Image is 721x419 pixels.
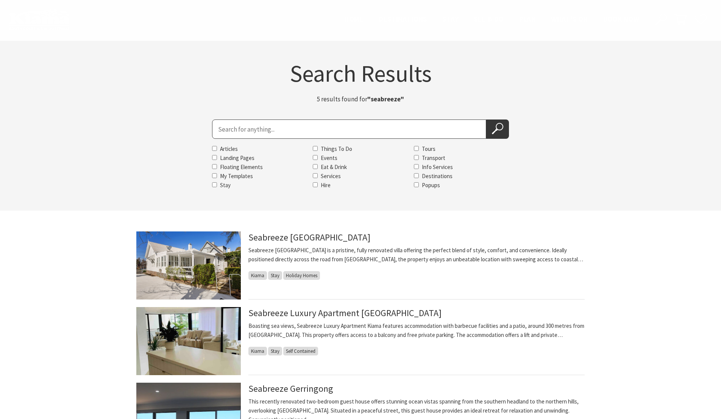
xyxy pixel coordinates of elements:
label: Floating Elements [220,163,263,171]
label: Articles [220,145,238,152]
label: Stay [220,182,231,189]
span: Kiama [248,271,267,280]
span: Stay [442,14,459,23]
span: Stay [268,347,282,355]
span: See & Do [474,14,504,23]
label: Tours [422,145,435,152]
label: Eat & Drink [321,163,347,171]
label: Info Services [422,163,453,171]
label: Landing Pages [220,154,254,161]
span: Holiday Homes [283,271,320,280]
span: What’s On [551,14,588,23]
img: Kiama Logo [9,9,70,30]
label: Destinations [422,172,453,180]
nav: Main Menu [337,13,647,26]
label: Services [321,172,341,180]
strong: "seabreeze" [367,95,404,103]
span: Destinations [379,14,427,23]
span: Stay [268,271,282,280]
label: Things To Do [321,145,352,152]
label: Transport [422,154,445,161]
label: My Templates [220,172,253,180]
a: Seabreeze Gerringong [248,383,333,394]
a: Seabreeze [GEOGRAPHIC_DATA] [248,231,370,243]
input: Search for: [212,119,486,139]
label: Popups [422,182,440,189]
span: Plan [519,14,536,23]
p: 5 results found for [266,94,455,104]
span: Book now [603,14,639,23]
a: Seabreeze Luxury Apartment [GEOGRAPHIC_DATA] [248,307,442,319]
span: Kiama [248,347,267,355]
p: Boasting sea views, Seabreeze Luxury Apartment Kiama features accommodation with barbecue facilit... [248,321,585,340]
h1: Search Results [136,62,585,85]
label: Hire [321,182,331,189]
label: Events [321,154,337,161]
span: Self Contained [283,347,318,355]
p: Seabreeze [GEOGRAPHIC_DATA] is a pristine, fully renovated villa offering the perfect blend of st... [248,246,585,264]
span: Home [344,14,364,23]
